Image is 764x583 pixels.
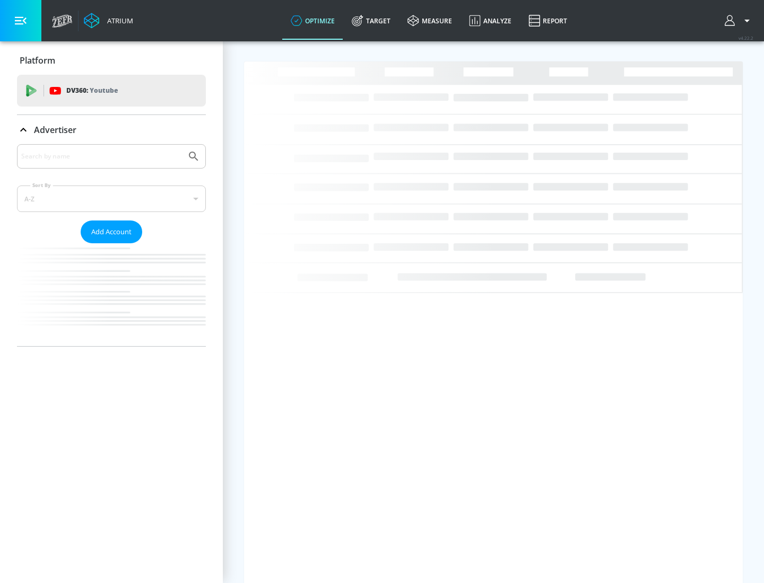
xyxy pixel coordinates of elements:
[461,2,520,40] a: Analyze
[343,2,399,40] a: Target
[20,55,55,66] p: Platform
[282,2,343,40] a: optimize
[91,226,132,238] span: Add Account
[90,85,118,96] p: Youtube
[399,2,461,40] a: measure
[84,13,133,29] a: Atrium
[21,149,182,163] input: Search by name
[17,243,206,346] nav: list of Advertiser
[103,16,133,25] div: Atrium
[30,182,53,189] label: Sort By
[17,46,206,75] div: Platform
[520,2,576,40] a: Report
[17,115,206,145] div: Advertiser
[17,185,206,212] div: A-Z
[34,124,76,136] p: Advertiser
[739,35,753,41] span: v 4.22.2
[17,144,206,346] div: Advertiser
[81,220,142,243] button: Add Account
[66,85,118,96] p: DV360:
[17,75,206,107] div: DV360: Youtube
